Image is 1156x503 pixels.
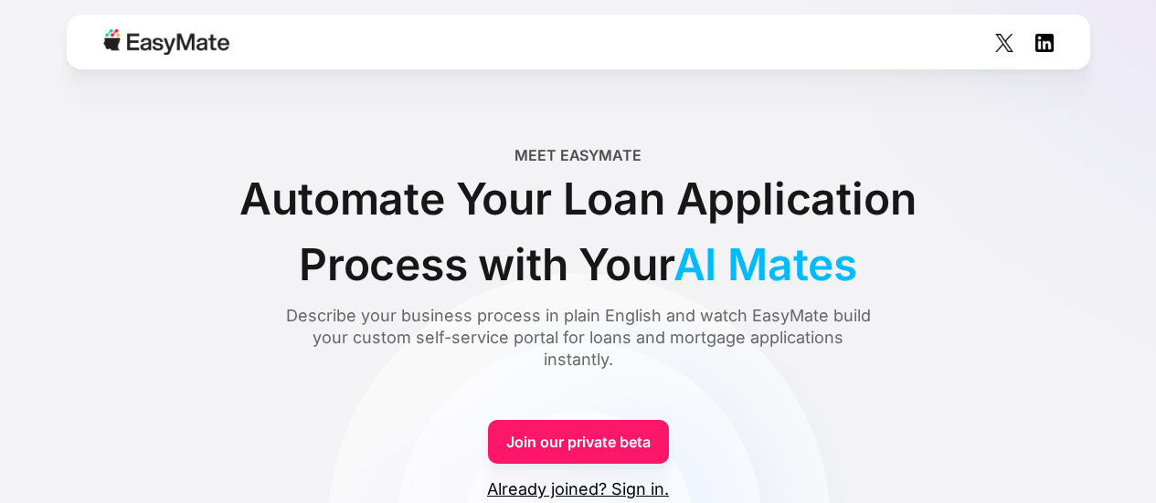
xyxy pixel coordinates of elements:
[488,420,669,464] a: Join our private beta
[673,237,857,291] span: AI Mates
[44,403,1112,500] form: Form
[514,144,642,166] div: Meet EasyMate
[1035,34,1054,52] img: Social Icon
[281,305,875,371] div: Describe your business process in plain English and watch EasyMate build your custom self-service...
[487,478,669,500] a: Already joined? Sign in.
[995,34,1013,52] img: Social Icon
[167,166,990,298] div: Automate Your Loan Application Process with Your
[103,29,229,55] img: Easymate logo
